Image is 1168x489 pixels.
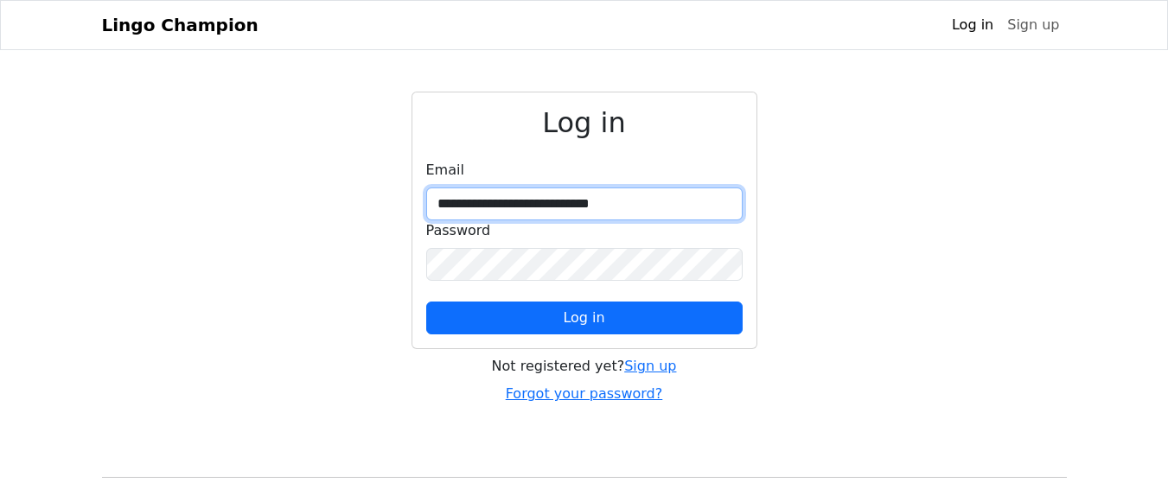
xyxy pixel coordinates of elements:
[945,8,1000,42] a: Log in
[426,302,743,334] button: Log in
[426,160,464,181] label: Email
[1000,8,1066,42] a: Sign up
[563,309,604,326] span: Log in
[426,106,743,139] h2: Log in
[506,385,663,402] a: Forgot your password?
[426,220,491,241] label: Password
[102,8,258,42] a: Lingo Champion
[624,358,676,374] a: Sign up
[412,356,757,377] div: Not registered yet?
